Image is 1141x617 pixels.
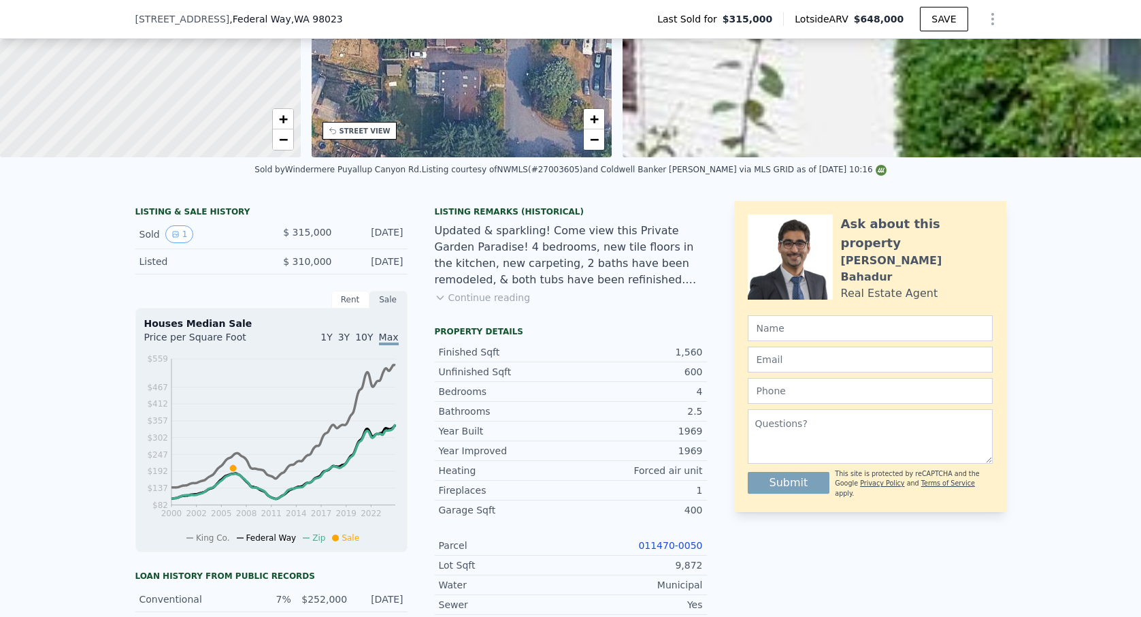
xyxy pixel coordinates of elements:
div: Sold [139,225,261,243]
div: Property details [435,326,707,337]
div: Listed [139,255,261,268]
tspan: 2002 [186,509,207,518]
div: This site is protected by reCAPTCHA and the Google and apply. [835,469,992,499]
div: Finished Sqft [439,345,571,359]
span: Lotside ARV [795,12,853,26]
tspan: $302 [147,433,168,443]
span: $315,000 [723,12,773,26]
span: 1Y [320,332,332,343]
input: Email [748,347,993,373]
tspan: 2022 [361,509,382,518]
div: 9,872 [571,558,703,572]
a: Privacy Policy [860,479,904,487]
div: 1,560 [571,345,703,359]
div: Rent [331,291,369,308]
div: Real Estate Agent [841,285,938,302]
div: Yes [571,598,703,612]
div: LISTING & SALE HISTORY [135,206,408,220]
span: Max [379,332,399,345]
a: Zoom in [273,109,293,129]
tspan: 2019 [335,509,357,518]
div: 1969 [571,444,703,458]
div: Price per Square Foot [144,330,271,352]
div: Houses Median Sale [144,317,399,330]
div: 1969 [571,424,703,438]
tspan: 2000 [161,509,182,518]
div: [DATE] [343,255,403,268]
span: Sale [342,533,359,543]
div: Heating [439,464,571,477]
span: Zip [312,533,325,543]
div: 400 [571,503,703,517]
button: Submit [748,472,830,494]
button: Continue reading [435,291,531,304]
div: Loan history from public records [135,571,408,582]
span: + [590,110,599,127]
span: , WA 98023 [291,14,343,25]
span: [STREET_ADDRESS] [135,12,230,26]
input: Name [748,315,993,341]
div: Listing courtesy of NWMLS (#27003605) and Coldwell Banker [PERSON_NAME] via MLS GRID as of [DATE]... [422,165,887,174]
div: 7% [243,592,291,606]
div: Forced air unit [571,464,703,477]
button: View historical data [165,225,194,243]
span: 3Y [338,332,350,343]
tspan: 2005 [211,509,232,518]
span: King Co. [196,533,230,543]
div: Unfinished Sqft [439,365,571,379]
tspan: 2017 [310,509,331,518]
div: Sale [369,291,408,308]
div: Bedrooms [439,385,571,398]
div: 4 [571,385,703,398]
tspan: $357 [147,416,168,426]
div: Sewer [439,598,571,612]
tspan: $412 [147,399,168,409]
div: Fireplaces [439,484,571,497]
div: $252,000 [299,592,347,606]
button: Show Options [979,5,1006,33]
div: Year Improved [439,444,571,458]
div: Updated & sparkling! Come view this Private Garden Paradise! 4 bedrooms, new tile floors in the k... [435,223,707,288]
span: $ 310,000 [283,256,331,267]
div: Year Built [439,424,571,438]
span: Federal Way [246,533,297,543]
a: Zoom out [584,129,604,150]
div: Parcel [439,539,571,552]
div: Bathrooms [439,405,571,418]
tspan: $467 [147,383,168,392]
tspan: $82 [152,501,168,510]
div: [PERSON_NAME] Bahadur [841,253,993,285]
div: 1 [571,484,703,497]
span: , Federal Way [229,12,342,26]
div: STREET VIEW [340,126,391,136]
div: Sold by Windermere Puyallup Canyon Rd . [254,165,421,174]
span: + [278,110,287,127]
img: NWMLS Logo [876,165,887,176]
tspan: $559 [147,354,168,364]
div: Water [439,578,571,592]
span: Last Sold for [657,12,723,26]
div: 2.5 [571,405,703,418]
span: − [278,131,287,148]
div: 600 [571,365,703,379]
a: Zoom in [584,109,604,129]
div: Conventional [139,592,235,606]
div: Municipal [571,578,703,592]
button: SAVE [920,7,968,31]
tspan: $192 [147,466,168,476]
a: Zoom out [273,129,293,150]
input: Phone [748,378,993,404]
span: − [590,131,599,148]
tspan: $137 [147,484,168,493]
span: 10Y [355,332,373,343]
div: Garage Sqft [439,503,571,517]
span: $648,000 [854,14,904,25]
span: $ 315,000 [283,227,331,238]
div: [DATE] [343,225,403,243]
tspan: 2014 [286,509,307,518]
tspan: 2011 [261,509,282,518]
div: Listing Remarks (Historical) [435,206,707,217]
tspan: $247 [147,450,168,460]
a: Terms of Service [921,479,975,487]
a: 011470-0050 [638,540,702,551]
